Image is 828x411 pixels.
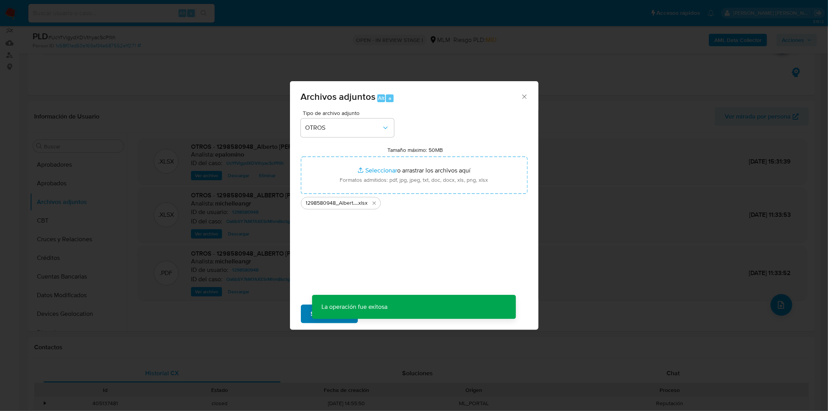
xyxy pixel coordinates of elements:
[358,199,368,207] span: .xlsx
[301,305,358,323] button: Subir archivo
[389,94,391,102] span: a
[301,194,528,209] ul: Archivos seleccionados
[306,199,358,207] span: 1298580948_Alberto [PERSON_NAME] Capetillo_SEP2025
[311,305,348,322] span: Subir archivo
[521,93,528,100] button: Cerrar
[378,94,384,102] span: Alt
[370,199,379,208] button: Eliminar 1298580948_Alberto Ayala Capetillo_SEP2025.xlsx
[371,305,396,322] span: Cancelar
[303,110,396,116] span: Tipo de archivo adjunto
[301,90,376,103] span: Archivos adjuntos
[301,118,394,137] button: OTROS
[312,295,397,319] p: La operación fue exitosa
[387,146,443,153] label: Tamaño máximo: 50MB
[306,124,382,132] span: OTROS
